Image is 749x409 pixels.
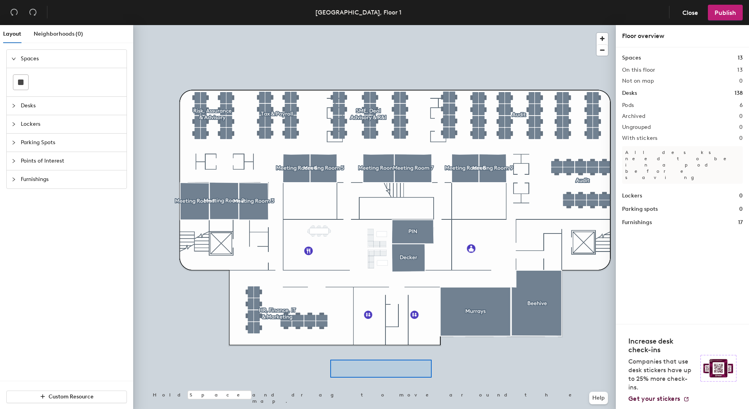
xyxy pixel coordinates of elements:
[11,122,16,127] span: collapsed
[628,395,689,403] a: Get your stickers
[21,50,122,68] span: Spaces
[622,124,651,130] h2: Ungrouped
[21,97,122,115] span: Desks
[708,5,743,20] button: Publish
[21,134,122,152] span: Parking Spots
[622,31,743,41] div: Floor overview
[739,192,743,200] h1: 0
[739,113,743,119] h2: 0
[11,103,16,108] span: collapsed
[682,9,698,16] span: Close
[589,392,608,404] button: Help
[740,102,743,109] h2: 6
[739,124,743,130] h2: 0
[622,67,655,73] h2: On this floor
[34,31,83,37] span: Neighborhoods (0)
[628,357,696,392] p: Companies that use desk stickers have up to 25% more check-ins.
[21,170,122,188] span: Furnishings
[11,159,16,163] span: collapsed
[21,115,122,133] span: Lockers
[11,177,16,182] span: collapsed
[739,205,743,214] h1: 0
[737,67,743,73] h2: 13
[622,218,652,227] h1: Furnishings
[622,205,658,214] h1: Parking spots
[622,102,634,109] h2: Pods
[315,7,402,17] div: [GEOGRAPHIC_DATA], Floor 1
[622,54,641,62] h1: Spaces
[11,140,16,145] span: collapsed
[49,393,94,400] span: Custom Resource
[628,337,696,354] h4: Increase desk check-ins
[739,78,743,84] h2: 0
[3,31,21,37] span: Layout
[700,355,736,382] img: Sticker logo
[735,89,743,98] h1: 138
[622,78,654,84] h2: Not on map
[715,9,736,16] span: Publish
[622,146,743,184] p: All desks need to be in a pod before saving
[622,89,637,98] h1: Desks
[6,391,127,403] button: Custom Resource
[622,192,642,200] h1: Lockers
[6,5,22,20] button: Undo (⌘ + Z)
[738,218,743,227] h1: 17
[622,113,645,119] h2: Archived
[676,5,705,20] button: Close
[738,54,743,62] h1: 13
[622,135,658,141] h2: With stickers
[739,135,743,141] h2: 0
[25,5,41,20] button: Redo (⌘ + ⇧ + Z)
[21,152,122,170] span: Points of Interest
[11,56,16,61] span: expanded
[628,395,680,402] span: Get your stickers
